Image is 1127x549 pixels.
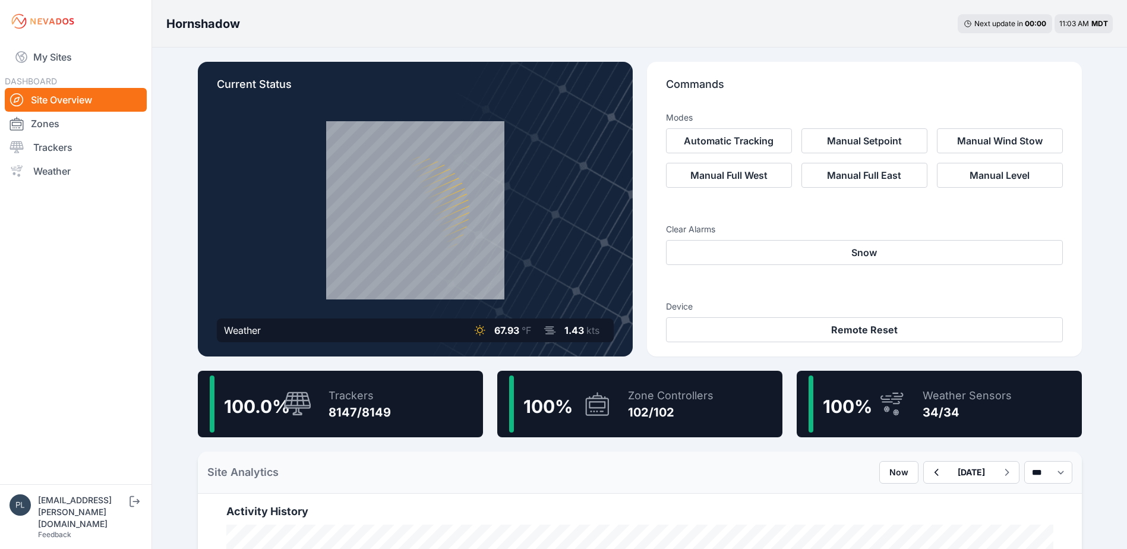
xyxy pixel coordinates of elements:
[5,112,147,135] a: Zones
[801,163,927,188] button: Manual Full East
[923,404,1012,421] div: 34/34
[226,503,1053,520] h2: Activity History
[5,88,147,112] a: Site Overview
[666,317,1063,342] button: Remote Reset
[937,128,1063,153] button: Manual Wind Stow
[666,240,1063,265] button: Snow
[494,324,519,336] span: 67.93
[5,135,147,159] a: Trackers
[10,12,76,31] img: Nevados
[5,159,147,183] a: Weather
[879,461,918,484] button: Now
[166,15,240,32] h3: Hornshadow
[666,76,1063,102] p: Commands
[522,324,531,336] span: °F
[801,128,927,153] button: Manual Setpoint
[666,112,693,124] h3: Modes
[974,19,1023,28] span: Next update in
[207,464,279,481] h2: Site Analytics
[628,387,714,404] div: Zone Controllers
[948,462,995,483] button: [DATE]
[5,43,147,71] a: My Sites
[923,387,1012,404] div: Weather Sensors
[1025,19,1046,29] div: 00 : 00
[329,387,391,404] div: Trackers
[38,530,71,539] a: Feedback
[666,301,1063,313] h3: Device
[224,396,290,417] span: 100.0 %
[564,324,584,336] span: 1.43
[797,371,1082,437] a: 100%Weather Sensors34/34
[10,494,31,516] img: plsmith@sundt.com
[666,128,792,153] button: Automatic Tracking
[166,8,240,39] nav: Breadcrumb
[937,163,1063,188] button: Manual Level
[523,396,573,417] span: 100 %
[198,371,483,437] a: 100.0%Trackers8147/8149
[329,404,391,421] div: 8147/8149
[586,324,599,336] span: kts
[38,494,127,530] div: [EMAIL_ADDRESS][PERSON_NAME][DOMAIN_NAME]
[1091,19,1108,28] span: MDT
[628,404,714,421] div: 102/102
[224,323,261,337] div: Weather
[5,76,57,86] span: DASHBOARD
[666,223,1063,235] h3: Clear Alarms
[823,396,872,417] span: 100 %
[1059,19,1089,28] span: 11:03 AM
[666,163,792,188] button: Manual Full West
[217,76,614,102] p: Current Status
[497,371,782,437] a: 100%Zone Controllers102/102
